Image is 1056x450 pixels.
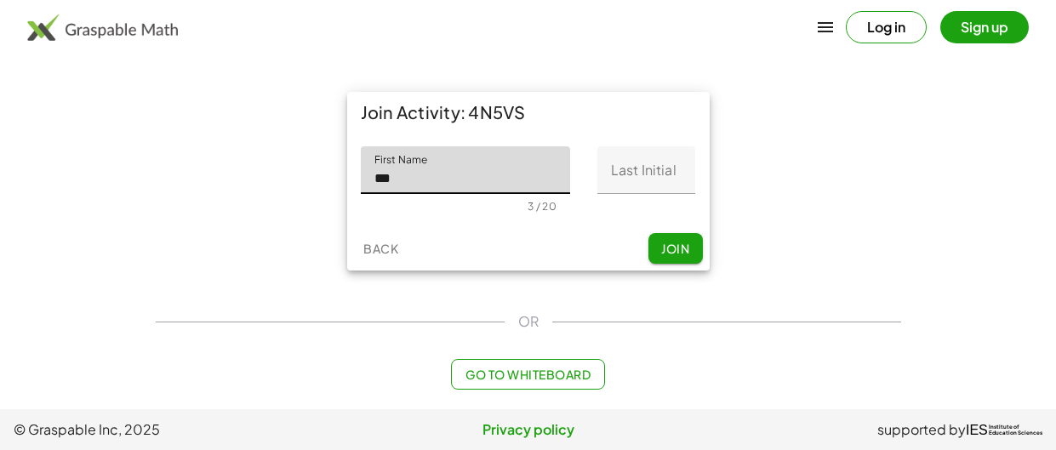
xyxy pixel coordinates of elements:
a: IESInstitute ofEducation Sciences [966,419,1042,440]
a: Privacy policy [357,419,699,440]
button: Back [354,233,408,264]
span: IES [966,422,988,438]
span: Join [661,241,689,256]
span: Institute of Education Sciences [989,424,1042,436]
span: supported by [877,419,966,440]
span: Back [363,241,398,256]
span: Go to Whiteboard [465,367,591,382]
div: 3 / 20 [528,200,557,213]
span: © Graspable Inc, 2025 [14,419,357,440]
button: Go to Whiteboard [451,359,605,390]
div: Join Activity: 4N5VS [347,92,710,133]
span: OR [518,311,539,332]
button: Sign up [940,11,1029,43]
button: Join [648,233,703,264]
button: Log in [846,11,927,43]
